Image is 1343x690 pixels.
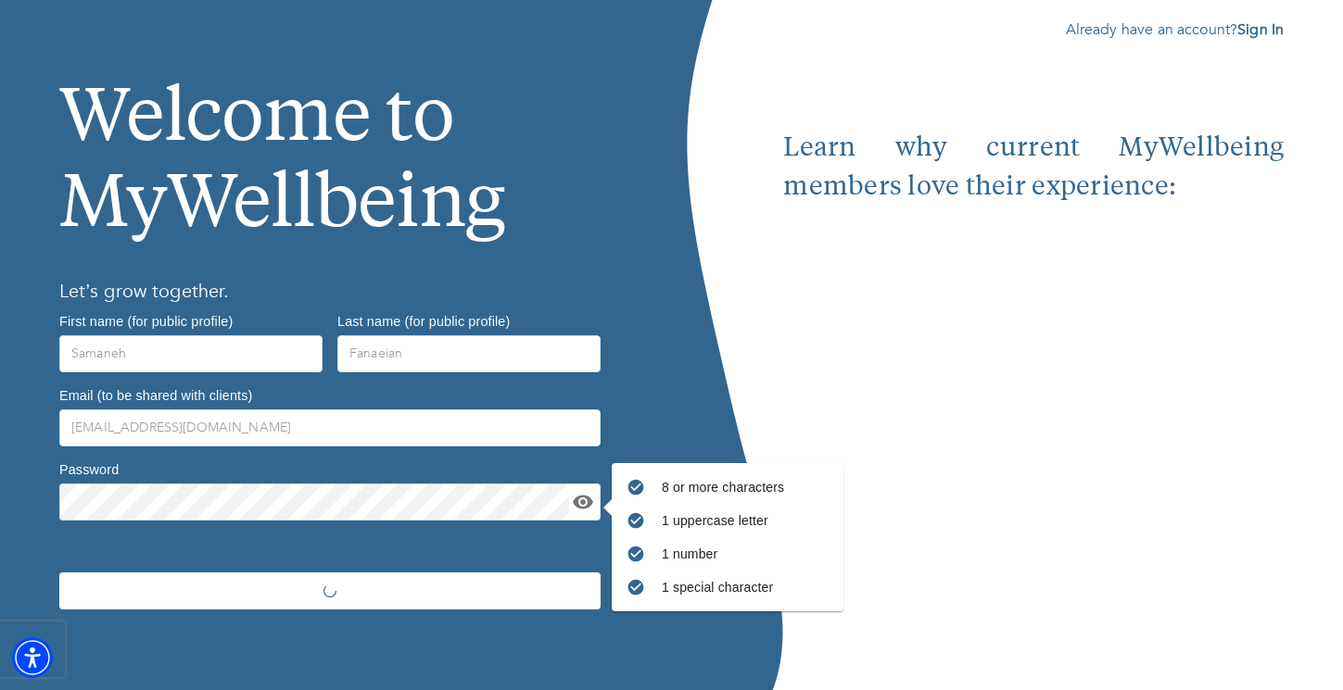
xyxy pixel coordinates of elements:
[12,637,53,678] div: Accessibility Menu
[59,314,233,327] label: First name (for public profile)
[1237,19,1284,40] a: Sign In
[783,130,1284,207] p: Learn why current MyWellbeing members love their experience:
[59,409,601,446] input: Type your email address here
[59,277,613,307] h6: Let’s grow together.
[783,207,1284,583] iframe: Embedded youtube
[783,19,1284,41] p: Already have an account?
[569,488,597,516] button: toggle password visibility
[337,314,510,327] label: Last name (for public profile)
[662,478,829,496] p: 8 or more characters
[662,511,829,530] p: 1 uppercase letter
[662,578,829,596] p: 1 special character
[59,388,252,401] label: Email (to be shared with clients)
[662,545,829,563] p: 1 number
[59,19,613,251] h1: Welcome to MyWellbeing
[59,462,119,475] label: Password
